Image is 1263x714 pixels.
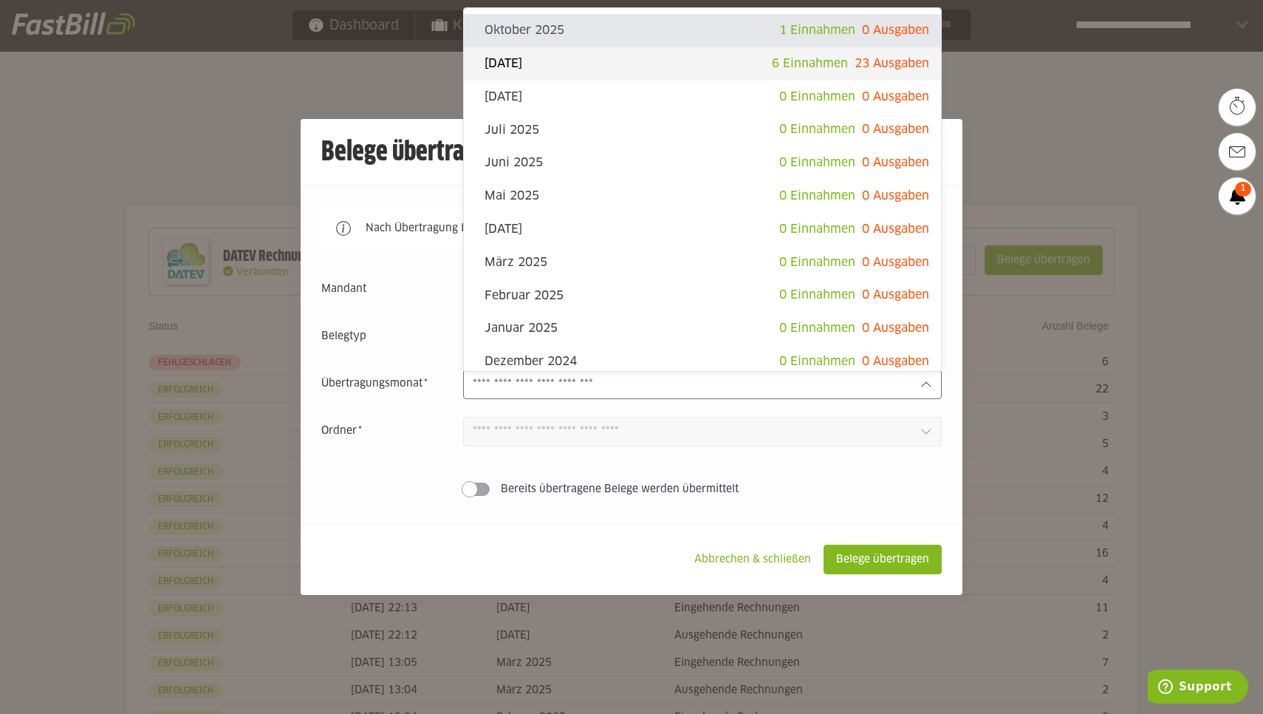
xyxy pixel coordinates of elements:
[464,47,941,81] sl-option: [DATE]
[464,312,941,345] sl-option: Januar 2025
[779,289,855,301] span: 0 Einnahmen
[779,322,855,334] span: 0 Einnahmen
[779,356,855,367] span: 0 Einnahmen
[862,256,929,268] span: 0 Ausgaben
[682,545,824,574] sl-button: Abbrechen & schließen
[862,223,929,235] span: 0 Ausgaben
[464,246,941,279] sl-option: März 2025
[862,289,929,301] span: 0 Ausgaben
[772,58,848,69] span: 6 Einnahmen
[779,91,855,103] span: 0 Einnahmen
[862,356,929,367] span: 0 Ausgaben
[862,322,929,334] span: 0 Ausgaben
[855,58,929,69] span: 23 Ausgaben
[464,213,941,246] sl-option: [DATE]
[464,146,941,180] sl-option: Juni 2025
[464,113,941,146] sl-option: Juli 2025
[464,180,941,213] sl-option: Mai 2025
[1148,670,1248,707] iframe: Öffnet ein Widget, in dem Sie weitere Informationen finden
[824,545,942,574] sl-button: Belege übertragen
[779,190,855,202] span: 0 Einnahmen
[1219,177,1256,214] a: 1
[464,81,941,114] sl-option: [DATE]
[464,345,941,378] sl-option: Dezember 2024
[779,24,855,36] span: 1 Einnahmen
[862,24,929,36] span: 0 Ausgaben
[1235,182,1251,197] span: 1
[464,14,941,47] sl-option: Oktober 2025
[862,123,929,135] span: 0 Ausgaben
[779,157,855,169] span: 0 Einnahmen
[779,256,855,268] span: 0 Einnahmen
[862,91,929,103] span: 0 Ausgaben
[779,123,855,135] span: 0 Einnahmen
[464,279,941,312] sl-option: Februar 2025
[862,190,929,202] span: 0 Ausgaben
[862,157,929,169] span: 0 Ausgaben
[321,482,942,497] sl-switch: Bereits übertragene Belege werden übermittelt
[779,223,855,235] span: 0 Einnahmen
